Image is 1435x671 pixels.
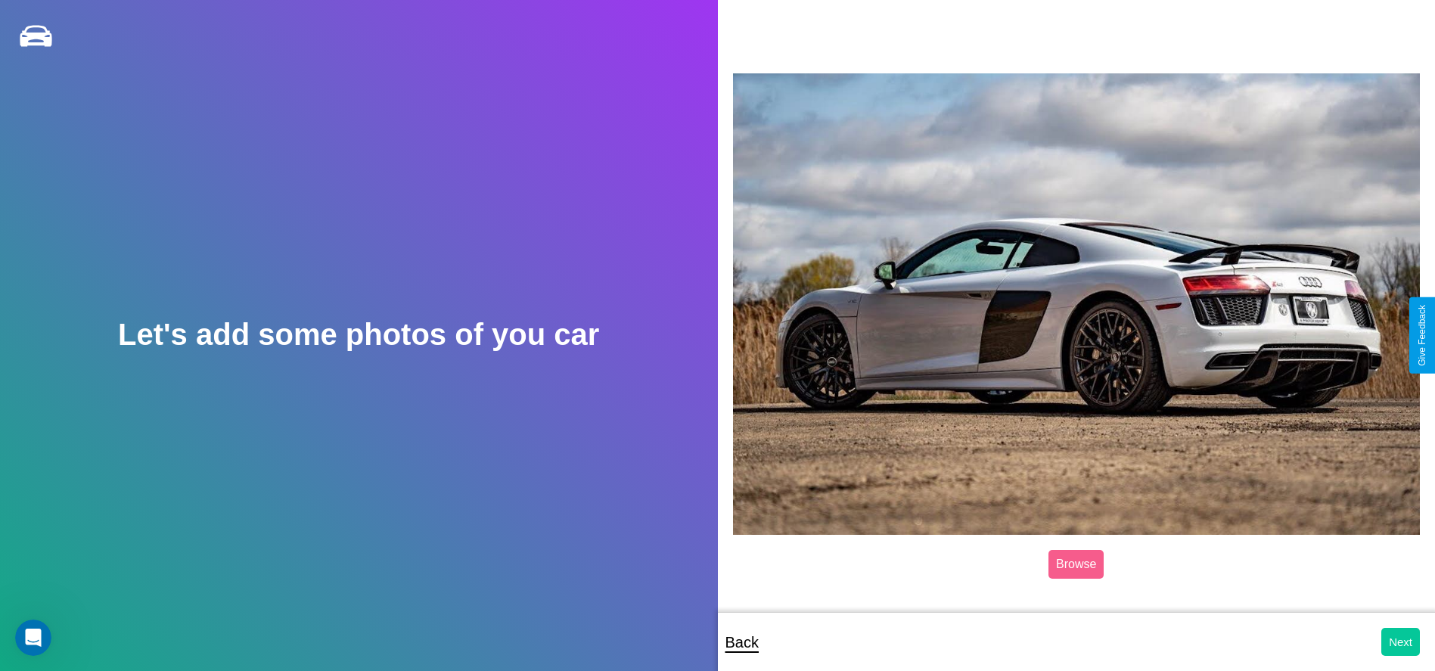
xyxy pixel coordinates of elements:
label: Browse [1048,550,1104,579]
h2: Let's add some photos of you car [118,318,599,352]
img: posted [733,73,1421,535]
iframe: Intercom live chat [15,620,51,656]
div: Give Feedback [1417,305,1427,366]
button: Next [1381,628,1420,656]
p: Back [725,629,759,656]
